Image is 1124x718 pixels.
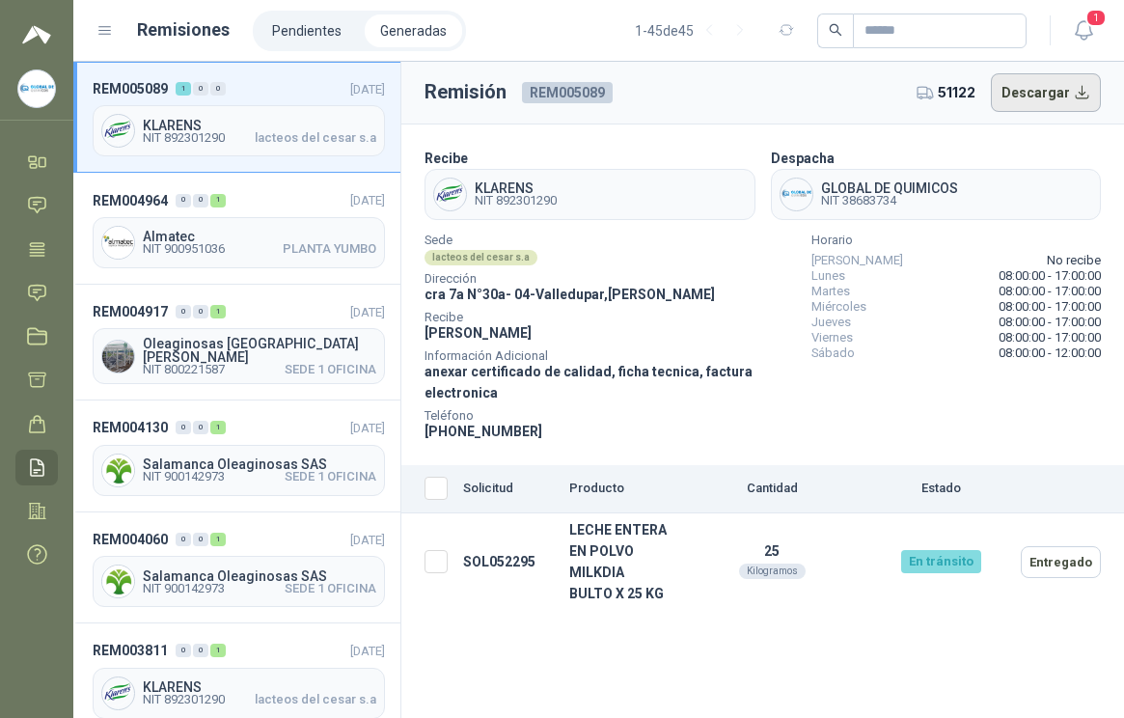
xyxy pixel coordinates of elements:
span: SEDE 1 OFICINA [285,471,376,483]
th: Producto [562,465,675,513]
div: 0 [193,421,208,434]
div: En tránsito [901,550,981,573]
span: Sábado [811,345,855,361]
div: 1 [210,533,226,546]
span: Lunes [811,268,845,284]
button: Descargar [991,73,1102,112]
span: Miércoles [811,299,866,315]
span: KLARENS [143,119,376,132]
span: 1 [1085,9,1107,27]
div: 0 [176,644,191,657]
a: REM004130001[DATE] Company LogoSalamanca Oleaginosas SASNIT 900142973SEDE 1 OFICINA [73,400,400,511]
span: [DATE] [350,533,385,547]
span: 08:00:00 - 12:00:00 [999,345,1101,361]
button: 1 [1066,14,1101,48]
th: Solicitud [455,465,562,513]
div: 0 [193,533,208,546]
h1: Remisiones [137,16,230,43]
span: 08:00:00 - 17:00:00 [999,284,1101,299]
th: Cantidad [675,465,868,513]
td: LECHE ENTERA EN POLVO MILKDIA BULTO X 25 KG [562,513,675,611]
span: [DATE] [350,644,385,658]
span: NIT 892301290 [143,694,225,705]
b: Recibe [425,151,468,166]
div: 0 [193,644,208,657]
div: 1 [176,82,191,96]
span: 08:00:00 - 17:00:00 [999,299,1101,315]
span: 08:00:00 - 17:00:00 [999,330,1101,345]
div: 1 - 45 de 45 [635,15,755,46]
span: [DATE] [350,421,385,435]
span: [PERSON_NAME] [811,253,903,268]
div: 0 [193,82,208,96]
a: Generadas [365,14,462,47]
span: REM005089 [522,82,613,103]
a: Pendientes [257,14,357,47]
span: Viernes [811,330,853,345]
img: Company Logo [102,227,134,259]
span: NIT 892301290 [475,195,557,207]
span: Horario [811,235,1101,245]
span: REM004917 [93,301,168,322]
div: 0 [176,305,191,318]
span: KLARENS [143,680,376,694]
span: REM005089 [93,78,168,99]
span: Almatec [143,230,376,243]
span: 08:00:00 - 17:00:00 [999,268,1101,284]
b: Despacha [771,151,835,166]
span: Jueves [811,315,851,330]
div: 0 [176,194,191,207]
div: 1 [210,194,226,207]
a: REM004917001[DATE] Company LogoOleaginosas [GEOGRAPHIC_DATA][PERSON_NAME]NIT 800221587SEDE 1 OFICINA [73,285,400,400]
img: Company Logo [102,341,134,373]
span: lacteos del cesar s.a [255,132,376,144]
div: 1 [210,305,226,318]
td: SOL052295 [455,513,562,611]
h3: Remisión [425,77,507,107]
span: NIT 900142973 [143,471,225,483]
span: No recibe [1047,253,1101,268]
span: search [829,23,842,37]
img: Company Logo [18,70,55,107]
div: 0 [210,82,226,96]
span: Oleaginosas [GEOGRAPHIC_DATA][PERSON_NAME] [143,337,376,364]
span: [DATE] [350,82,385,97]
div: Kilogramos [739,564,806,579]
div: 0 [176,533,191,546]
span: 08:00:00 - 17:00:00 [999,315,1101,330]
th: Seleccionar/deseleccionar [401,465,455,513]
div: lacteos del cesar s.a [425,250,537,265]
span: [DATE] [350,193,385,207]
img: Company Logo [102,115,134,147]
span: GLOBAL DE QUIMICOS [821,181,958,195]
span: KLARENS [475,181,557,195]
span: Teléfono [425,411,796,421]
a: REM005089100[DATE] Company LogoKLARENSNIT 892301290lacteos del cesar s.a [73,62,400,173]
span: NIT 900142973 [143,583,225,594]
img: Company Logo [102,566,134,597]
span: Martes [811,284,850,299]
span: lacteos del cesar s.a [255,694,376,705]
div: 1 [210,644,226,657]
span: [PERSON_NAME] [425,325,532,341]
a: REM004964001[DATE] Company LogoAlmatecNIT 900951036PLANTA YUMBO [73,173,400,284]
button: Entregado [1021,546,1101,578]
span: cra 7a N°30a- 04 - Valledupar , [PERSON_NAME] [425,287,715,302]
th: Estado [868,465,1013,513]
span: PLANTA YUMBO [283,243,376,255]
span: REM004130 [93,417,168,438]
span: 51122 [938,82,975,103]
span: NIT 892301290 [143,132,225,144]
span: anexar certificado de calidad, ficha tecnica, factura electronica [425,364,753,400]
div: 0 [193,305,208,318]
span: Dirección [425,274,796,284]
a: REM004060001[DATE] Company LogoSalamanca Oleaginosas SASNIT 900142973SEDE 1 OFICINA [73,512,400,623]
span: [DATE] [350,305,385,319]
p: 25 [683,543,861,559]
img: Company Logo [102,677,134,709]
span: Recibe [425,313,796,322]
img: Logo peakr [22,23,51,46]
span: SEDE 1 OFICINA [285,364,376,375]
div: 1 [210,421,226,434]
